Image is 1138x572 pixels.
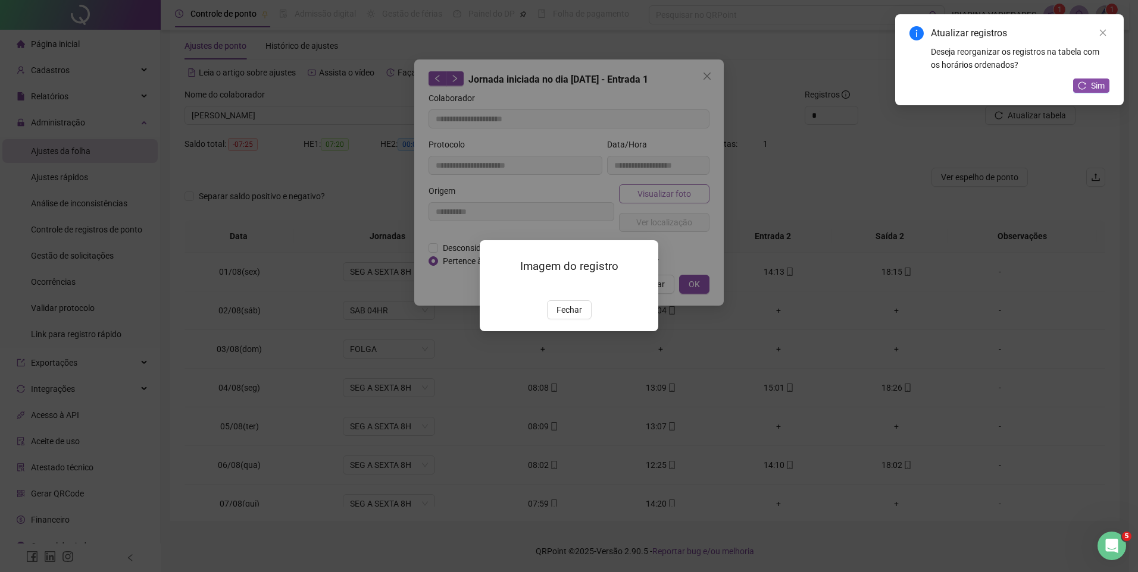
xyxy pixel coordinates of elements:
iframe: Intercom live chat [1098,532,1126,560]
span: 5 [1122,532,1131,541]
a: Close [1096,26,1109,39]
span: info-circle [909,26,924,40]
div: Deseja reorganizar os registros na tabela com os horários ordenados? [931,45,1109,71]
span: reload [1078,81,1086,90]
button: Sim [1073,78,1109,93]
span: Fechar [557,304,582,317]
button: Fechar [547,301,592,320]
span: Sim [1091,79,1105,92]
h3: Imagem do registro [494,258,644,275]
div: Atualizar registros [931,26,1109,40]
span: close [1099,29,1107,37]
